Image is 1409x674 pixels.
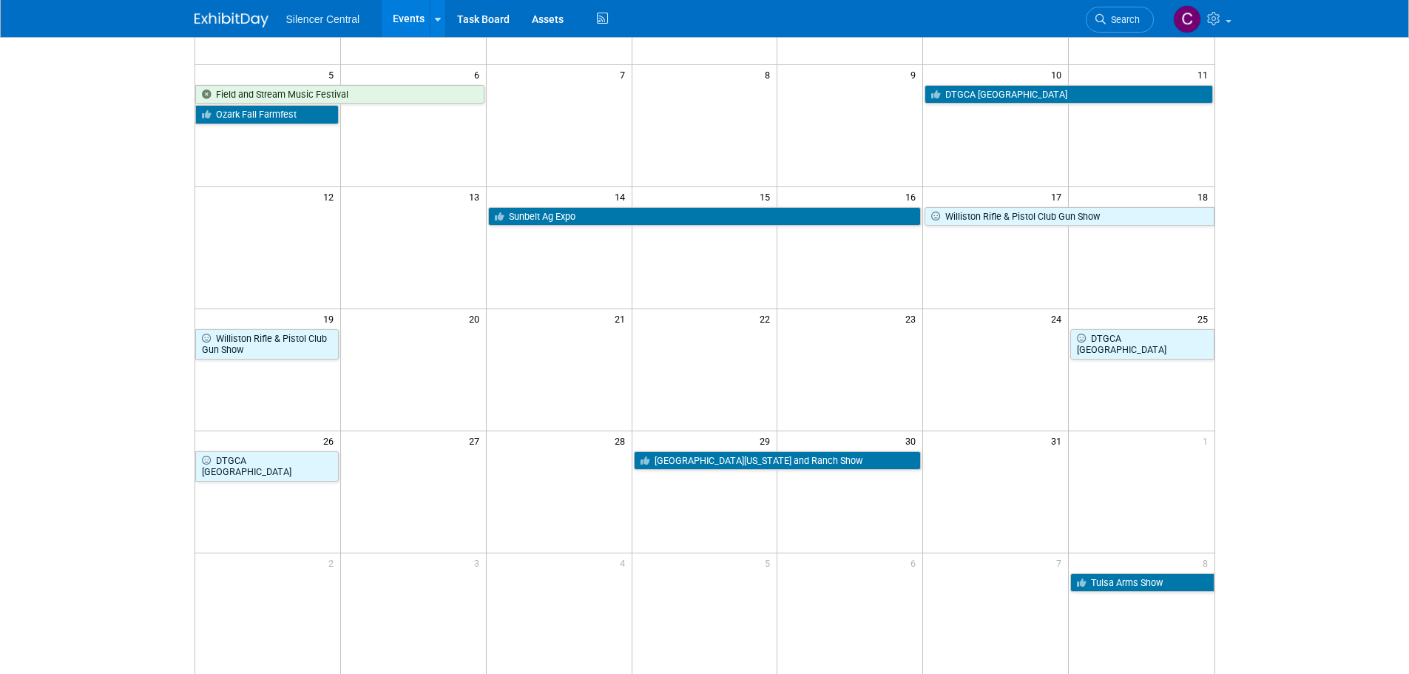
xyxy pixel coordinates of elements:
[758,187,777,206] span: 15
[1201,553,1214,572] span: 8
[1050,65,1068,84] span: 10
[763,65,777,84] span: 8
[618,553,632,572] span: 4
[613,309,632,328] span: 21
[473,65,486,84] span: 6
[1196,187,1214,206] span: 18
[195,451,339,482] a: DTGCA [GEOGRAPHIC_DATA]
[909,553,922,572] span: 6
[613,431,632,450] span: 28
[322,309,340,328] span: 19
[904,309,922,328] span: 23
[467,431,486,450] span: 27
[195,329,339,360] a: Williston Rifle & Pistol Club Gun Show
[1055,553,1068,572] span: 7
[195,105,339,124] a: Ozark Fall Farmfest
[909,65,922,84] span: 9
[904,431,922,450] span: 30
[763,553,777,572] span: 5
[473,553,486,572] span: 3
[925,85,1212,104] a: DTGCA [GEOGRAPHIC_DATA]
[195,85,484,104] a: Field and Stream Music Festival
[1201,431,1214,450] span: 1
[1106,14,1140,25] span: Search
[758,309,777,328] span: 22
[327,65,340,84] span: 5
[618,65,632,84] span: 7
[925,207,1214,226] a: Williston Rifle & Pistol Club Gun Show
[1086,7,1154,33] a: Search
[758,431,777,450] span: 29
[634,451,922,471] a: [GEOGRAPHIC_DATA][US_STATE] and Ranch Show
[1173,5,1201,33] img: Cade Cox
[1196,65,1214,84] span: 11
[286,13,360,25] span: Silencer Central
[904,187,922,206] span: 16
[467,309,486,328] span: 20
[1050,187,1068,206] span: 17
[1196,309,1214,328] span: 25
[322,431,340,450] span: 26
[322,187,340,206] span: 12
[1070,573,1214,593] a: Tulsa Arms Show
[195,13,268,27] img: ExhibitDay
[1050,431,1068,450] span: 31
[1050,309,1068,328] span: 24
[327,553,340,572] span: 2
[467,187,486,206] span: 13
[488,207,922,226] a: Sunbelt Ag Expo
[1070,329,1214,360] a: DTGCA [GEOGRAPHIC_DATA]
[613,187,632,206] span: 14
